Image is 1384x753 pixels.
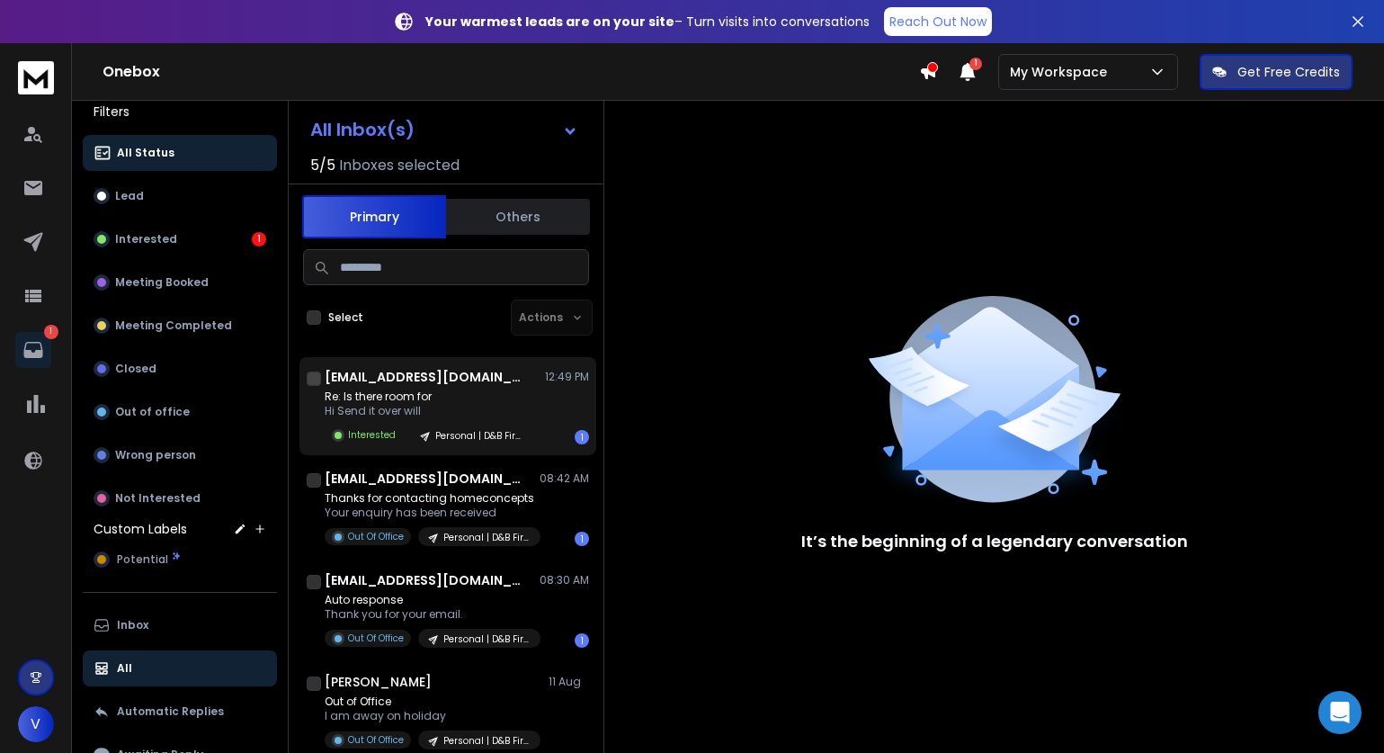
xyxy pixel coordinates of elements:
p: Meeting Booked [115,275,209,290]
label: Select [328,310,363,325]
button: Wrong person [83,437,277,473]
h1: [EMAIL_ADDRESS][DOMAIN_NAME] [325,571,522,589]
p: Not Interested [115,491,201,506]
p: It’s the beginning of a legendary conversation [801,529,1188,554]
span: 1 [969,58,982,70]
p: Out of office [115,405,190,419]
strong: Your warmest leads are on your site [425,13,674,31]
button: Not Interested [83,480,277,516]
p: 1 [44,325,58,339]
button: V [18,706,54,742]
h1: Onebox [103,61,919,83]
h1: [EMAIL_ADDRESS][DOMAIN_NAME] [325,470,522,488]
p: Personal | D&B Firms | 10 Leads [443,632,530,646]
p: Meeting Completed [115,318,232,333]
p: All [117,661,132,676]
p: All Status [117,146,174,160]
p: 08:30 AM [540,573,589,587]
p: Interested [348,428,396,442]
p: Auto response [325,593,540,607]
p: Get Free Credits [1237,63,1340,81]
div: 1 [575,532,589,546]
button: Out of office [83,394,277,430]
span: Potential [117,552,168,567]
p: Reach Out Now [889,13,987,31]
button: Get Free Credits [1200,54,1353,90]
button: Meeting Completed [83,308,277,344]
h1: All Inbox(s) [310,121,415,139]
h1: [PERSON_NAME] [325,673,432,691]
button: All [83,650,277,686]
p: Your enquiry has been received [325,506,540,520]
p: Thank you for your email. [325,607,540,622]
div: 1 [575,633,589,648]
p: Thanks for contacting homeconcepts [325,491,540,506]
p: Out of Office [325,695,540,709]
button: All Inbox(s) [296,112,593,148]
button: Lead [83,178,277,214]
div: Open Intercom Messenger [1318,691,1362,734]
h1: [EMAIL_ADDRESS][DOMAIN_NAME] [325,368,522,386]
p: I am away on holiday [325,709,540,723]
a: Reach Out Now [884,7,992,36]
p: – Turn visits into conversations [425,13,870,31]
p: Hi Send it over will [325,404,532,418]
p: 08:42 AM [540,471,589,486]
p: My Workspace [1010,63,1114,81]
button: Closed [83,351,277,387]
button: Others [446,197,590,237]
h3: Inboxes selected [339,155,460,176]
p: Inbox [117,618,148,632]
p: Out Of Office [348,733,404,747]
p: Closed [115,362,156,376]
p: Out Of Office [348,632,404,645]
p: Re: Is there room for [325,390,532,404]
p: Automatic Replies [117,704,224,719]
img: logo [18,61,54,94]
p: Personal | D&B Firms | 10 Leads [443,531,530,544]
div: 1 [252,232,266,247]
p: Lead [115,189,144,203]
button: Meeting Booked [83,264,277,300]
h3: Filters [83,99,277,124]
div: 1 [575,430,589,444]
button: Primary [302,195,446,238]
h3: Custom Labels [94,520,187,538]
a: 1 [15,332,51,368]
button: Interested1 [83,221,277,257]
button: Potential [83,542,277,578]
p: Wrong person [115,448,196,462]
span: 5 / 5 [310,155,335,176]
button: Automatic Replies [83,694,277,730]
p: Out Of Office [348,530,404,543]
button: All Status [83,135,277,171]
p: 12:49 PM [545,370,589,384]
p: Personal | D&B Firms | 10 Leads [435,429,522,443]
p: Interested [115,232,177,247]
p: 11 Aug [549,675,589,689]
button: Inbox [83,607,277,643]
p: Personal | D&B Firms | 10 Leads [443,734,530,748]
